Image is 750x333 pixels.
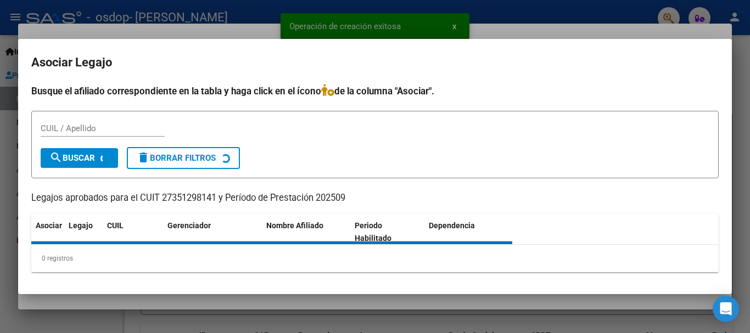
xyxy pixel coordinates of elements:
span: Buscar [49,153,95,163]
datatable-header-cell: Asociar [31,214,64,250]
button: Borrar Filtros [127,147,240,169]
datatable-header-cell: Gerenciador [163,214,262,250]
div: 0 registros [31,245,719,272]
h4: Busque el afiliado correspondiente en la tabla y haga click en el ícono de la columna "Asociar". [31,84,719,98]
span: Periodo Habilitado [355,221,391,242]
datatable-header-cell: Periodo Habilitado [350,214,424,250]
datatable-header-cell: Nombre Afiliado [262,214,350,250]
span: Legajo [69,221,93,230]
span: Nombre Afiliado [266,221,323,230]
mat-icon: search [49,151,63,164]
span: CUIL [107,221,124,230]
div: Open Intercom Messenger [713,296,739,322]
mat-icon: delete [137,151,150,164]
p: Legajos aprobados para el CUIT 27351298141 y Período de Prestación 202509 [31,191,719,205]
datatable-header-cell: CUIL [103,214,163,250]
button: Buscar [41,148,118,168]
datatable-header-cell: Dependencia [424,214,513,250]
span: Gerenciador [167,221,211,230]
span: Borrar Filtros [137,153,216,163]
span: Asociar [36,221,62,230]
span: Dependencia [429,221,475,230]
datatable-header-cell: Legajo [64,214,103,250]
h2: Asociar Legajo [31,52,719,73]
